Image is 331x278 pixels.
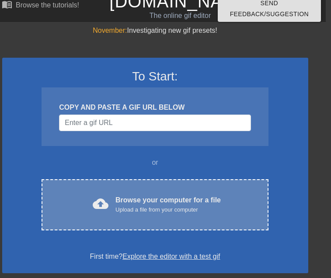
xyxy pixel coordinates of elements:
div: Upload a file from your computer [115,205,221,214]
span: cloud_upload [93,196,108,212]
span: November: [93,27,127,34]
input: Username [59,115,251,131]
div: Browse your computer for a file [115,195,221,214]
div: Browse the tutorials! [16,1,79,9]
div: or [25,157,286,168]
div: Investigating new gif presets! [2,25,308,36]
div: First time? [14,251,297,262]
a: Explore the editor with a test gif [122,253,220,260]
div: COPY AND PASTE A GIF URL BELOW [59,102,251,113]
div: The online gif editor [109,10,251,21]
h3: To Start: [14,69,297,84]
